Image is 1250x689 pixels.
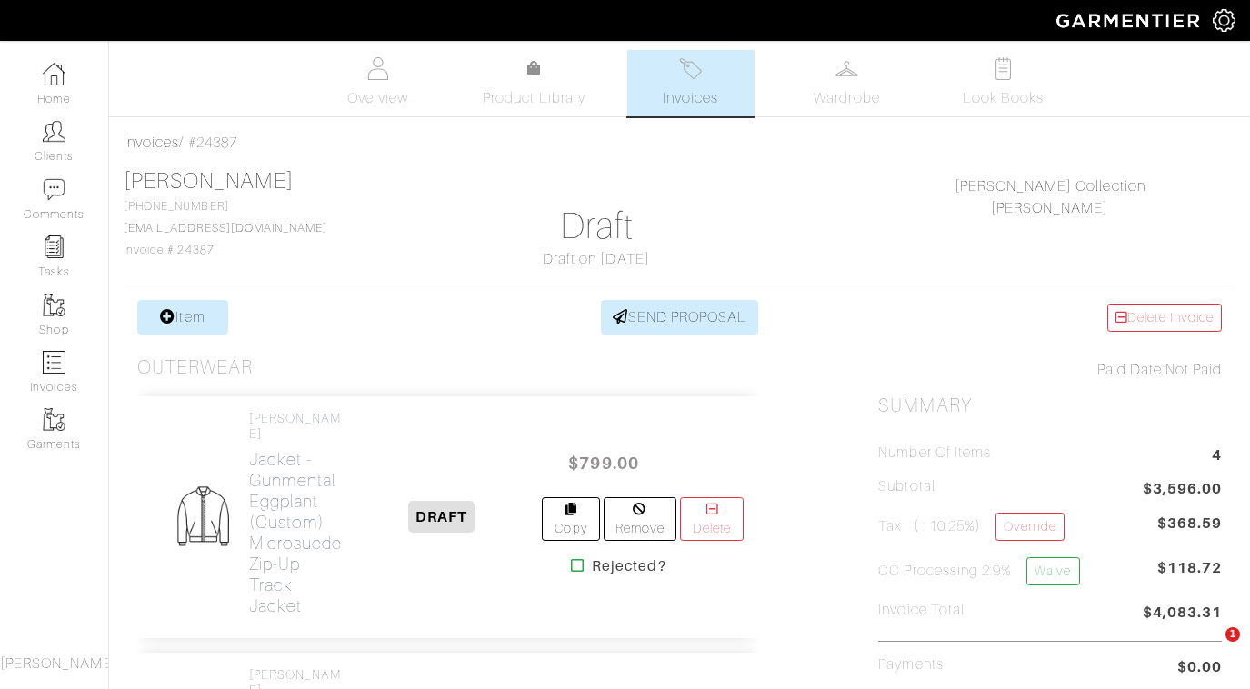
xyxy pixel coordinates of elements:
[878,513,1064,541] h5: Tax ( : 10.25%)
[784,50,911,116] a: Wardrobe
[43,235,65,258] img: reminder-icon-8004d30b9f0a5d33ae49ab947aed9ed385cf756f9e5892f1edd6e32f2345188e.png
[315,50,442,116] a: Overview
[878,656,943,674] h5: Payments
[1188,627,1232,671] iframe: Intercom live chat
[1143,602,1222,626] span: $4,083.31
[1026,557,1079,585] a: Waive
[878,602,965,619] h5: Invoice Total
[592,555,665,577] strong: Rejected?
[1097,362,1165,378] span: Paid Date:
[542,497,600,541] a: Copy
[1157,557,1222,593] span: $118.72
[1177,656,1222,678] span: $0.00
[249,411,343,616] a: [PERSON_NAME] Jacket - Gunmental Eggplant (Custom)Microsuede Zip-up Track Jacket
[940,50,1067,116] a: Look Books
[1225,627,1240,642] span: 1
[1047,5,1213,36] img: garmentier-logo-header-white-b43fb05a5012e4ada735d5af1a66efaba907eab6374d6393d1fbf88cb4ef424d.png
[1212,444,1222,469] span: 4
[347,87,408,109] span: Overview
[601,300,759,335] a: SEND PROPOSAL
[124,169,294,193] a: [PERSON_NAME]
[124,200,327,256] span: [PHONE_NUMBER] Invoice # 24387
[835,57,858,80] img: wardrobe-487a4870c1b7c33e795ec22d11cfc2ed9d08956e64fb3008fe2437562e282088.svg
[878,557,1079,585] h5: CC Processing 2.9%
[604,497,676,541] a: Remove
[1157,513,1222,534] span: $368.59
[680,497,745,541] a: Delete
[995,513,1064,541] a: Override
[124,135,179,151] a: Invoices
[43,351,65,374] img: orders-icon-0abe47150d42831381b5fb84f609e132dff9fe21cb692f30cb5eec754e2cba89.png
[137,300,228,335] a: Item
[408,501,475,533] span: DRAFT
[43,120,65,143] img: clients-icon-6bae9207a08558b7cb47a8932f037763ab4055f8c8b6bfacd5dc20c3e0201464.png
[471,58,598,109] a: Product Library
[43,178,65,201] img: comment-icon-a0a6a9ef722e966f86d9cbdc48e553b5cf19dbc54f86b18d962a5391bc8f6eb6.png
[249,449,343,616] h2: Jacket - Gunmental Eggplant (Custom) Microsuede Zip-up Track Jacket
[1213,9,1235,32] img: gear-icon-white-bd11855cb880d31180b6d7d6211b90ccbf57a29d726f0c71d8c61bd08dd39cc2.png
[679,57,702,80] img: orders-27d20c2124de7fd6de4e0e44c1d41de31381a507db9b33961299e4e07d508b8c.svg
[1107,304,1222,332] a: Delete Invoice
[549,444,658,483] span: $799.00
[425,205,768,248] h1: Draft
[878,394,1222,417] h2: Summary
[955,178,1145,195] a: [PERSON_NAME] Collection
[425,248,768,270] div: Draft on [DATE]
[124,132,1235,154] div: / #24387
[663,87,718,109] span: Invoices
[43,408,65,431] img: garments-icon-b7da505a4dc4fd61783c78ac3ca0ef83fa9d6f193b1c9dc38574b1d14d53ca28.png
[43,63,65,85] img: dashboard-icon-dbcd8f5a0b271acd01030246c82b418ddd0df26cd7fceb0bd07c9910d44c42f6.png
[814,87,879,109] span: Wardrobe
[991,200,1109,216] a: [PERSON_NAME]
[366,57,389,80] img: basicinfo-40fd8af6dae0f16599ec9e87c0ef1c0a1fdea2edbe929e3d69a839185d80c458.svg
[1143,478,1222,503] span: $3,596.00
[43,294,65,316] img: garments-icon-b7da505a4dc4fd61783c78ac3ca0ef83fa9d6f193b1c9dc38574b1d14d53ca28.png
[249,411,343,442] h4: [PERSON_NAME]
[963,87,1044,109] span: Look Books
[627,50,755,116] a: Invoices
[165,479,242,555] img: Mens_Jacket-ae4e16e8fdae5a20bc53ef61cbc192d1268f0be0ca35d9c9d33a61d42cda6bd2.png
[124,222,327,235] a: [EMAIL_ADDRESS][DOMAIN_NAME]
[878,478,935,495] h5: Subtotal
[137,356,253,379] h3: Outerwear
[878,359,1222,381] div: Not Paid
[878,444,991,462] h5: Number of Items
[483,87,585,109] span: Product Library
[992,57,1015,80] img: todo-9ac3debb85659649dc8f770b8b6100bb5dab4b48dedcbae339e5042a72dfd3cc.svg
